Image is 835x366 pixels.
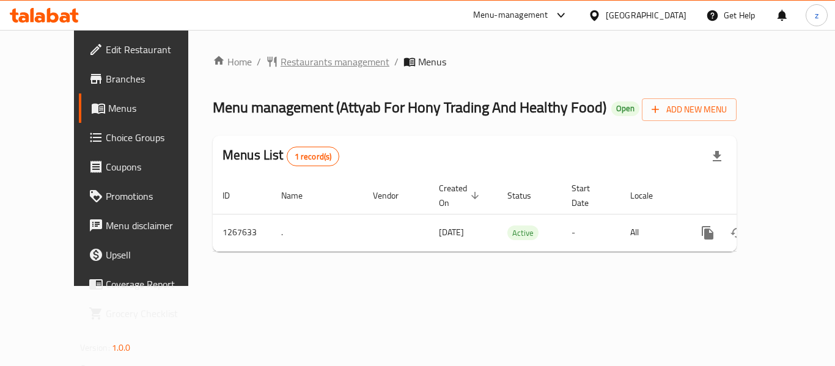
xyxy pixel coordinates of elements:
[266,54,389,69] a: Restaurants management
[572,181,606,210] span: Start Date
[106,189,204,203] span: Promotions
[642,98,737,121] button: Add New Menu
[79,35,213,64] a: Edit Restaurant
[213,177,820,252] table: enhanced table
[683,177,820,214] th: Actions
[562,214,620,251] td: -
[630,188,669,203] span: Locale
[80,340,110,356] span: Version:
[815,9,818,22] span: z
[723,218,752,247] button: Change Status
[79,181,213,211] a: Promotions
[213,54,252,69] a: Home
[112,340,131,356] span: 1.0.0
[79,123,213,152] a: Choice Groups
[281,188,318,203] span: Name
[606,9,686,22] div: [GEOGRAPHIC_DATA]
[79,211,213,240] a: Menu disclaimer
[106,159,204,174] span: Coupons
[611,103,639,114] span: Open
[106,130,204,145] span: Choice Groups
[693,218,723,247] button: more
[106,306,204,321] span: Grocery Checklist
[287,151,339,163] span: 1 record(s)
[79,269,213,299] a: Coverage Report
[106,42,204,57] span: Edit Restaurant
[213,54,737,69] nav: breadcrumb
[473,8,548,23] div: Menu-management
[106,247,204,262] span: Upsell
[213,93,606,121] span: Menu management ( Attyab For Hony Trading And Healthy Food )
[652,102,727,117] span: Add New Menu
[257,54,261,69] li: /
[79,64,213,93] a: Branches
[108,101,204,115] span: Menus
[702,142,732,171] div: Export file
[611,101,639,116] div: Open
[79,93,213,123] a: Menus
[507,225,539,240] div: Active
[223,146,339,166] h2: Menus List
[373,188,414,203] span: Vendor
[79,299,213,328] a: Grocery Checklist
[620,214,683,251] td: All
[439,181,483,210] span: Created On
[79,152,213,181] a: Coupons
[281,54,389,69] span: Restaurants management
[106,277,204,291] span: Coverage Report
[106,218,204,233] span: Menu disclaimer
[213,214,271,251] td: 1267633
[106,71,204,86] span: Branches
[287,147,340,166] div: Total records count
[223,188,246,203] span: ID
[507,188,547,203] span: Status
[271,214,363,251] td: .
[394,54,399,69] li: /
[439,224,464,240] span: [DATE]
[418,54,446,69] span: Menus
[79,240,213,269] a: Upsell
[507,226,539,240] span: Active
